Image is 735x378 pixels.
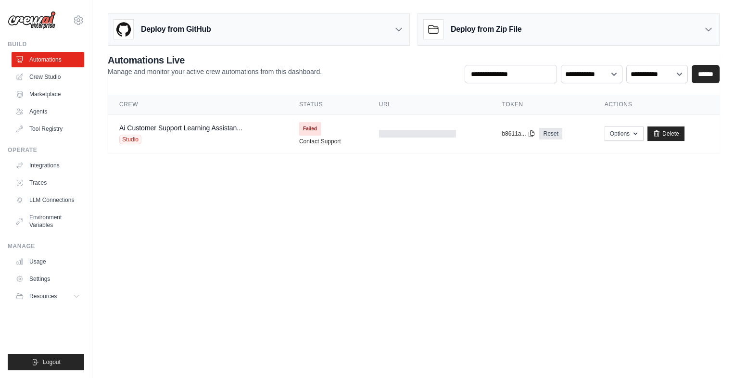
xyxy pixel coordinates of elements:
[108,95,288,114] th: Crew
[8,40,84,48] div: Build
[12,104,84,119] a: Agents
[605,126,644,141] button: Options
[29,292,57,300] span: Resources
[12,121,84,137] a: Tool Registry
[490,95,593,114] th: Token
[8,354,84,370] button: Logout
[12,175,84,190] a: Traces
[12,210,84,233] a: Environment Variables
[593,95,720,114] th: Actions
[108,53,322,67] h2: Automations Live
[288,95,367,114] th: Status
[647,126,684,141] a: Delete
[12,271,84,287] a: Settings
[12,52,84,67] a: Automations
[12,87,84,102] a: Marketplace
[12,158,84,173] a: Integrations
[141,24,211,35] h3: Deploy from GitHub
[8,242,84,250] div: Manage
[114,20,133,39] img: GitHub Logo
[12,69,84,85] a: Crew Studio
[367,95,491,114] th: URL
[502,130,535,138] button: b8611a...
[12,254,84,269] a: Usage
[8,146,84,154] div: Operate
[119,135,141,144] span: Studio
[451,24,521,35] h3: Deploy from Zip File
[108,67,322,76] p: Manage and monitor your active crew automations from this dashboard.
[12,289,84,304] button: Resources
[12,192,84,208] a: LLM Connections
[43,358,61,366] span: Logout
[539,128,562,139] a: Reset
[299,122,321,136] span: Failed
[8,11,56,29] img: Logo
[119,124,242,132] a: Ai Customer Support Learning Assistan...
[299,138,341,145] a: Contact Support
